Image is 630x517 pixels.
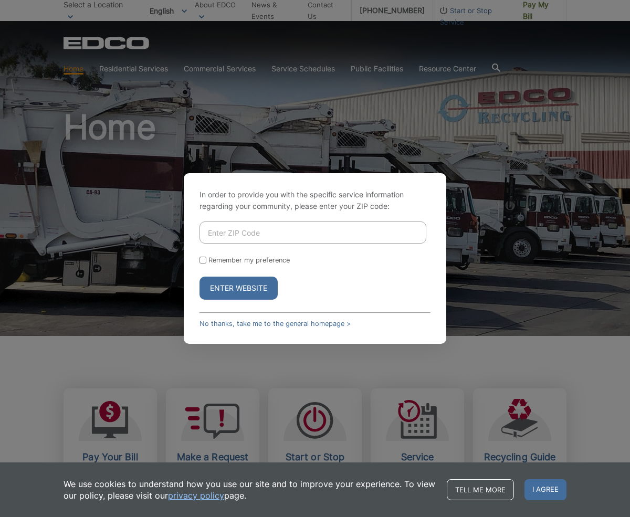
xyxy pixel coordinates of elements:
input: Enter ZIP Code [199,221,426,244]
p: We use cookies to understand how you use our site and to improve your experience. To view our pol... [64,478,436,501]
span: I agree [524,479,566,500]
button: Enter Website [199,277,278,300]
a: privacy policy [168,490,224,501]
p: In order to provide you with the specific service information regarding your community, please en... [199,189,430,212]
a: Tell me more [447,479,514,500]
label: Remember my preference [208,256,290,264]
a: No thanks, take me to the general homepage > [199,320,351,328]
